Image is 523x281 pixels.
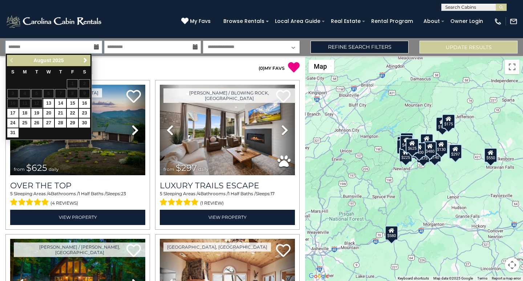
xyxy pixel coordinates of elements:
[121,191,126,196] span: 23
[198,191,200,196] span: 4
[48,191,51,196] span: 4
[160,191,162,196] span: 5
[385,225,398,240] div: $580
[43,119,54,128] a: 27
[307,272,331,281] a: Open this area in Google Maps (opens a new window)
[220,16,268,27] a: Browse Rentals
[505,60,519,74] button: Toggle fullscreen view
[406,139,419,153] div: $625
[419,41,518,53] button: Update Results
[307,272,331,281] img: Google
[399,148,412,162] div: $225
[43,99,54,108] a: 13
[7,128,19,137] a: 31
[31,109,42,118] a: 19
[400,132,413,147] div: $125
[160,181,295,190] a: Luxury Trails Escape
[52,57,64,63] span: 2025
[417,148,430,162] div: $375
[163,166,174,172] span: from
[26,162,47,173] span: $625
[67,109,78,118] a: 22
[449,144,462,159] div: $297
[78,191,106,196] span: 1 Half Baths /
[228,191,256,196] span: 1 Half Baths /
[176,162,197,173] span: $297
[271,191,275,196] span: 17
[510,17,518,25] img: mail-regular-white.png
[55,119,66,128] a: 28
[79,119,90,128] a: 30
[14,166,25,172] span: from
[7,109,19,118] a: 17
[420,134,433,148] div: $349
[31,119,42,128] a: 26
[260,65,263,71] span: 0
[492,276,521,280] a: Report a map error
[79,99,90,108] a: 16
[10,191,13,196] span: 5
[505,258,519,272] button: Map camera controls
[5,14,104,29] img: White-1-2.png
[83,69,86,75] span: Saturday
[79,109,90,118] a: 23
[327,16,364,27] a: Real Estate
[23,69,27,75] span: Monday
[420,16,443,27] a: About
[19,119,31,128] a: 25
[398,276,429,281] button: Keyboard shortcuts
[198,166,208,172] span: daily
[190,17,211,25] span: My Favs
[413,142,426,157] div: $400
[55,99,66,108] a: 14
[314,63,327,70] span: Map
[368,16,417,27] a: Rental Program
[33,57,51,63] span: August
[19,109,31,118] a: 18
[67,99,78,108] a: 15
[49,166,59,172] span: daily
[163,242,271,252] a: [GEOGRAPHIC_DATA], [GEOGRAPHIC_DATA]
[181,17,212,25] a: My Favs
[163,88,295,103] a: [PERSON_NAME] / Blowing Rock, [GEOGRAPHIC_DATA]
[400,135,413,149] div: $425
[71,69,74,75] span: Friday
[447,16,487,27] a: Owner Login
[67,119,78,128] a: 29
[435,140,448,154] div: $130
[271,16,324,27] a: Local Area Guide
[126,89,141,105] a: Add to favorites
[436,117,449,132] div: $175
[484,148,497,162] div: $550
[14,242,145,257] a: [PERSON_NAME] / [PERSON_NAME], [GEOGRAPHIC_DATA]
[259,65,285,71] a: (0)MY FAVS
[309,60,334,73] button: Change map style
[35,69,38,75] span: Tuesday
[428,147,441,162] div: $140
[10,210,145,225] a: View Property
[82,57,88,63] span: Next
[50,198,78,208] span: (4 reviews)
[43,109,54,118] a: 20
[11,69,14,75] span: Sunday
[276,243,291,259] a: Add to favorites
[494,17,502,25] img: phone-regular-white.png
[423,141,437,156] div: $480
[311,41,409,53] a: Refine Search Filters
[81,56,90,65] a: Next
[259,65,264,71] span: ( )
[10,181,145,190] a: Over The Top
[477,276,487,280] a: Terms
[160,85,295,175] img: thumbnail_168695581.jpeg
[160,190,295,208] div: Sleeping Areas / Bathrooms / Sleeps:
[46,69,51,75] span: Wednesday
[59,69,62,75] span: Thursday
[433,276,473,280] span: Map data ©2025 Google
[200,198,224,208] span: (1 review)
[442,114,455,128] div: $175
[55,109,66,118] a: 21
[7,119,19,128] a: 24
[397,139,410,154] div: $230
